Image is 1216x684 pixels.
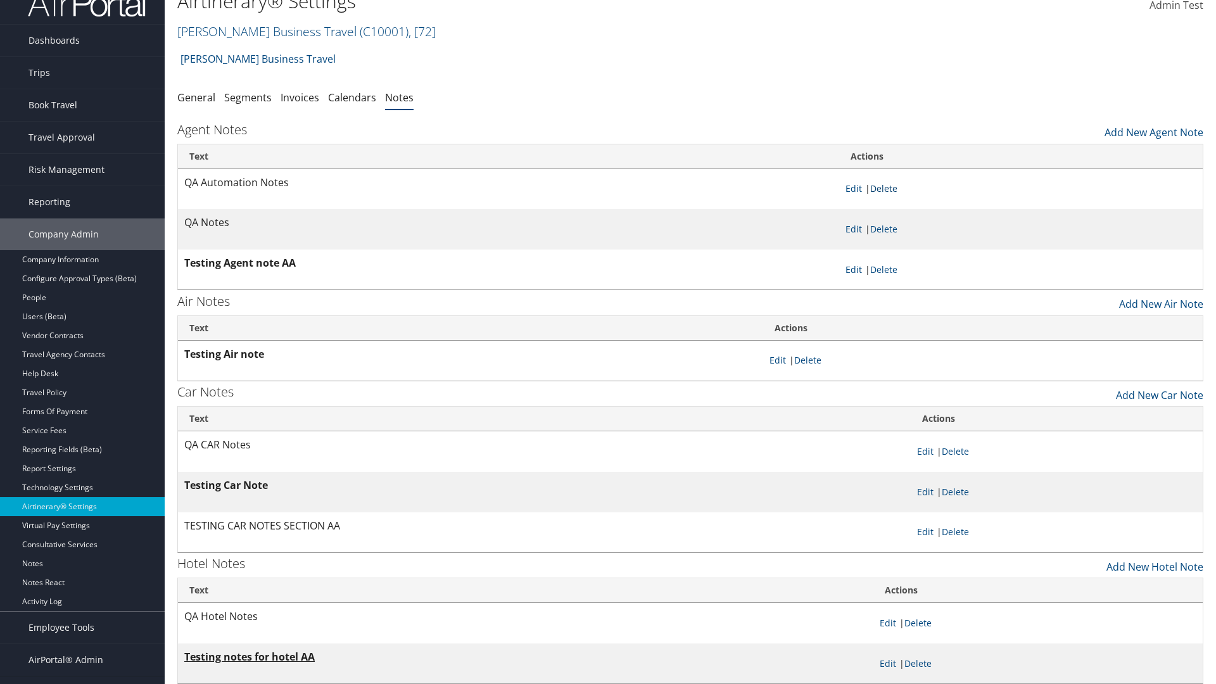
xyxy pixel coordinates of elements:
[184,215,833,231] p: QA Notes
[873,578,1203,603] th: Actions
[1119,290,1203,312] a: Add New Air Note
[942,486,969,498] a: Delete
[880,617,896,629] a: Edit
[184,518,904,535] p: TESTING CAR NOTES SECTION AA
[845,263,862,275] a: Edit
[184,437,904,453] p: QA CAR Notes
[184,256,296,270] strong: Testing Agent note AA
[763,316,1203,341] th: Actions
[28,612,94,643] span: Employee Tools
[224,91,272,104] a: Segments
[281,91,319,104] a: Invoices
[839,169,1203,210] td: |
[184,650,315,664] strong: Testing notes for hotel AA
[184,478,268,492] strong: Testing Car Note
[904,657,932,669] a: Delete
[28,57,50,89] span: Trips
[385,91,414,104] a: Notes
[873,643,1203,684] td: |
[917,486,934,498] a: Edit
[880,657,896,669] a: Edit
[839,209,1203,250] td: |
[178,144,839,169] th: Text
[904,617,932,629] a: Delete
[870,223,897,235] a: Delete
[769,354,786,366] a: Edit
[917,526,934,538] a: Edit
[839,250,1203,290] td: |
[180,46,336,72] a: [PERSON_NAME] Business Travel
[845,223,862,235] a: Edit
[942,526,969,538] a: Delete
[28,122,95,153] span: Travel Approval
[1106,553,1203,574] a: Add New Hotel Note
[911,407,1203,431] th: Actions
[178,407,911,431] th: Text
[178,578,873,603] th: Text
[870,263,897,275] a: Delete
[184,175,833,191] p: QA Automation Notes
[360,23,408,40] span: ( C10001 )
[28,186,70,218] span: Reporting
[911,472,1203,512] td: |
[794,354,821,366] a: Delete
[917,445,934,457] a: Edit
[28,25,80,56] span: Dashboards
[1105,118,1203,140] a: Add New Agent Note
[408,23,436,40] span: , [ 72 ]
[184,347,264,361] strong: Testing Air note
[870,182,897,194] a: Delete
[177,23,436,40] a: [PERSON_NAME] Business Travel
[1116,381,1203,403] a: Add New Car Note
[28,89,77,121] span: Book Travel
[177,293,230,310] h3: Air Notes
[873,603,1203,643] td: |
[845,182,862,194] a: Edit
[178,316,763,341] th: Text
[328,91,376,104] a: Calendars
[911,431,1203,472] td: |
[177,383,234,401] h3: Car Notes
[911,512,1203,553] td: |
[177,121,247,139] h3: Agent Notes
[28,644,103,676] span: AirPortal® Admin
[177,555,245,573] h3: Hotel Notes
[184,609,867,625] p: QA Hotel Notes
[763,341,1203,381] td: |
[28,154,104,186] span: Risk Management
[28,218,99,250] span: Company Admin
[839,144,1203,169] th: Actions
[177,91,215,104] a: General
[942,445,969,457] a: Delete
